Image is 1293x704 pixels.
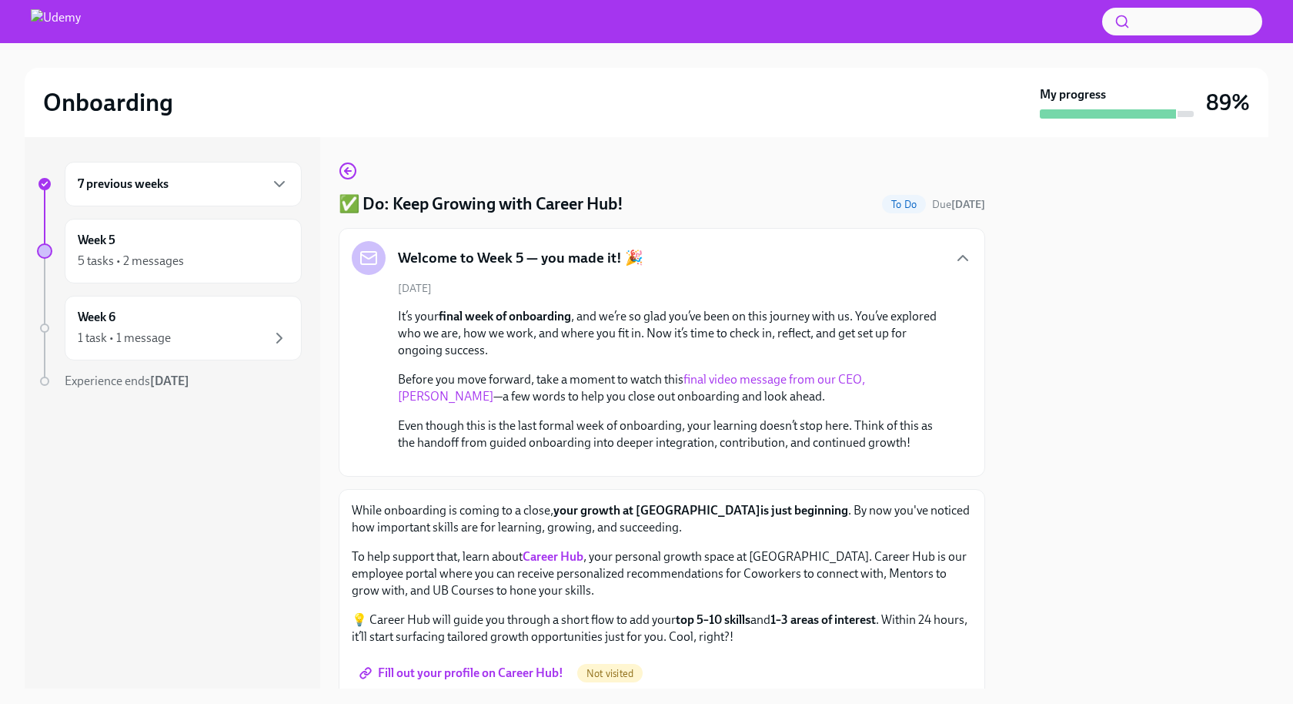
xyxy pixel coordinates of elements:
span: Fill out your profile on Career Hub! [363,665,563,681]
div: 7 previous weeks [65,162,302,206]
span: Due [932,198,985,211]
p: While onboarding is coming to a close, . By now you've noticed how important skills are for learn... [352,502,972,536]
span: To Do [882,199,926,210]
strong: your growth at [GEOGRAPHIC_DATA] [553,503,760,518]
a: Week 61 task • 1 message [37,296,302,360]
strong: [DATE] [150,374,189,388]
img: Udemy [31,9,81,34]
strong: final week of onboarding [439,309,571,324]
p: Even though this is the last formal week of onboarding, your learning doesn’t stop here. Think of... [398,417,947,451]
h6: Week 5 [78,232,115,249]
h4: ✅ Do: Keep Growing with Career Hub! [339,193,623,216]
strong: top 5–10 skills [676,612,750,627]
a: Fill out your profile on Career Hub! [352,658,574,689]
h2: Onboarding [43,87,173,118]
span: Experience ends [65,374,189,388]
div: 1 task • 1 message [78,330,171,347]
span: [DATE] [398,281,432,296]
h5: Welcome to Week 5 — you made it! 🎉 [398,248,643,268]
div: 5 tasks • 2 messages [78,253,184,270]
strong: My progress [1040,86,1106,103]
span: Not visited [577,668,643,679]
p: To help support that, learn about , your personal growth space at [GEOGRAPHIC_DATA]. Career Hub i... [352,548,972,599]
p: It’s your , and we’re so glad you’ve been on this journey with us. You’ve explored who we are, ho... [398,308,947,359]
strong: [DATE] [951,198,985,211]
p: 💡 Career Hub will guide you through a short flow to add your and . Within 24 hours, it’ll start s... [352,612,972,645]
p: Before you move forward, take a moment to watch this —a few words to help you close out onboardin... [398,371,947,405]
a: Week 55 tasks • 2 messages [37,219,302,283]
h6: 7 previous weeks [78,176,169,193]
a: Career Hub [523,549,583,564]
strong: 1–3 areas of interest [770,612,876,627]
span: August 31st, 2025 10:00 [932,197,985,212]
h3: 89% [1206,89,1250,116]
strong: is just beginning [553,503,848,518]
h6: Week 6 [78,309,115,326]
